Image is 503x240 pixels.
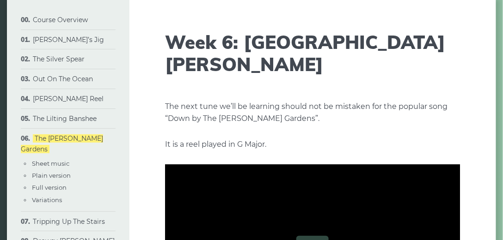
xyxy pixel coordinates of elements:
[32,196,62,204] a: Variations
[33,217,105,226] a: Tripping Up The Stairs
[165,101,460,125] p: The next tune we’ll be learning should not be mistaken for the popular song “Down by The [PERSON_...
[21,134,103,154] a: The [PERSON_NAME] Gardens
[33,16,88,24] a: Course Overview
[33,114,97,123] a: The Lilting Banshee
[32,184,67,191] a: Full version
[32,172,71,179] a: Plain version
[33,36,104,44] a: [PERSON_NAME]’s Jig
[33,75,93,83] a: Out On The Ocean
[33,95,104,103] a: [PERSON_NAME] Reel
[33,55,85,63] a: The Silver Spear
[165,138,460,150] p: It is a reel played in G Major.
[165,31,460,75] h1: Week 6: [GEOGRAPHIC_DATA][PERSON_NAME]
[32,160,69,167] a: Sheet music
